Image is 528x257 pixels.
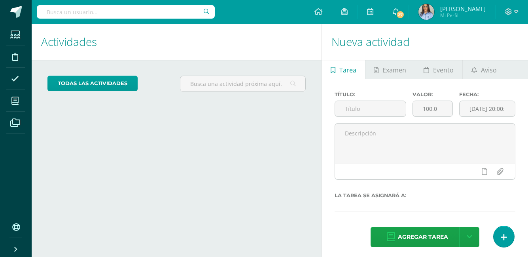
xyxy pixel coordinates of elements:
span: [PERSON_NAME] [440,5,486,13]
input: Título [335,101,406,116]
span: Evento [433,61,454,80]
label: Título: [335,91,406,97]
img: 70b1105214193c847cd35a8087b967c7.png [418,4,434,20]
a: Examen [365,60,415,79]
input: Busca un usuario... [37,5,215,19]
a: todas las Actividades [47,76,138,91]
a: Evento [415,60,462,79]
input: Fecha de entrega [460,101,515,116]
input: Puntos máximos [413,101,452,116]
span: Aviso [481,61,497,80]
a: Aviso [463,60,505,79]
span: Tarea [339,61,356,80]
label: Valor: [413,91,453,97]
label: Fecha: [459,91,515,97]
span: 27 [396,10,405,19]
label: La tarea se asignará a: [335,192,515,198]
input: Busca una actividad próxima aquí... [180,76,306,91]
span: Mi Perfil [440,12,486,19]
span: Agregar tarea [398,227,448,247]
span: Examen [382,61,406,80]
h1: Nueva actividad [331,24,519,60]
h1: Actividades [41,24,312,60]
a: Tarea [322,60,365,79]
